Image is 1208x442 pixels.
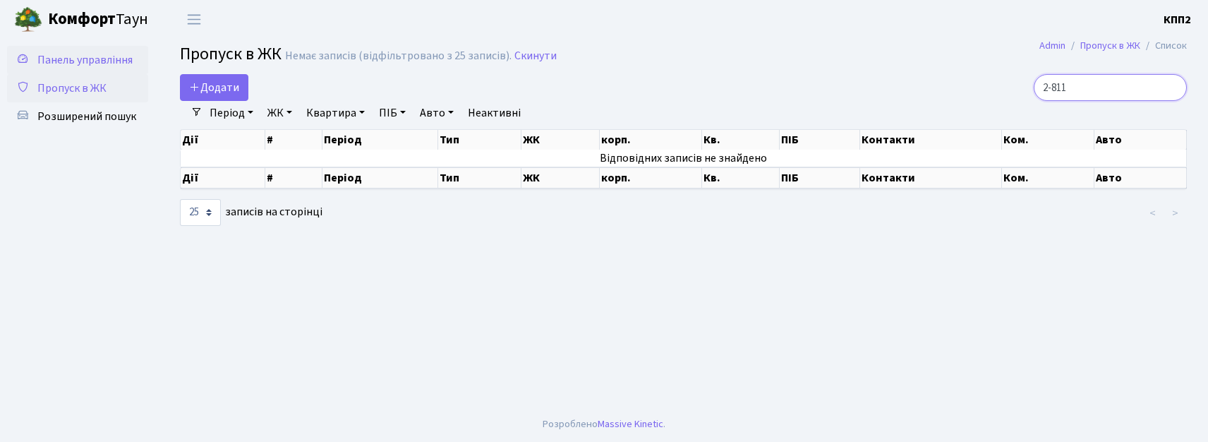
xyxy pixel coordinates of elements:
a: Неактивні [462,101,526,125]
span: Розширений пошук [37,109,136,124]
a: Пропуск в ЖК [1080,38,1140,53]
th: Ком. [1002,130,1094,150]
th: Тип [438,130,521,150]
a: Період [204,101,259,125]
th: Дії [181,130,265,150]
img: logo.png [14,6,42,34]
span: Пропуск в ЖК [180,42,282,66]
th: # [265,167,323,189]
span: Панель управління [37,52,133,68]
th: Контакти [860,130,1002,150]
a: Розширений пошук [7,102,148,131]
nav: breadcrumb [1018,31,1208,61]
th: ЖК [521,167,600,189]
a: ЖК [262,101,298,125]
div: Немає записів (відфільтровано з 25 записів). [285,49,512,63]
th: ПІБ [780,167,860,189]
select: записів на сторінці [180,199,221,226]
th: ЖК [521,130,600,150]
label: записів на сторінці [180,199,322,226]
th: Тип [438,167,521,189]
a: Панель управління [7,46,148,74]
th: Авто [1094,167,1187,189]
th: Кв. [702,167,780,189]
span: Таун [48,8,148,32]
th: Кв. [702,130,780,150]
a: Квартира [301,101,370,125]
a: Скинути [514,49,557,63]
a: Авто [414,101,459,125]
th: Період [322,130,438,150]
a: Додати [180,74,248,101]
th: Дії [181,167,265,189]
a: Admin [1039,38,1065,53]
th: Авто [1094,130,1187,150]
a: Пропуск в ЖК [7,74,148,102]
th: Контакти [860,167,1002,189]
td: Відповідних записів не знайдено [181,150,1187,167]
button: Переключити навігацію [176,8,212,31]
a: КПП2 [1164,11,1191,28]
th: ПІБ [780,130,860,150]
th: корп. [600,130,701,150]
th: Ком. [1002,167,1094,189]
li: Список [1140,38,1187,54]
input: Пошук... [1034,74,1187,101]
th: # [265,130,323,150]
th: корп. [600,167,701,189]
th: Період [322,167,438,189]
span: Додати [189,80,239,95]
b: Комфорт [48,8,116,30]
a: ПІБ [373,101,411,125]
div: Розроблено . [543,417,665,432]
span: Пропуск в ЖК [37,80,107,96]
b: КПП2 [1164,12,1191,28]
a: Massive Kinetic [598,417,663,431]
